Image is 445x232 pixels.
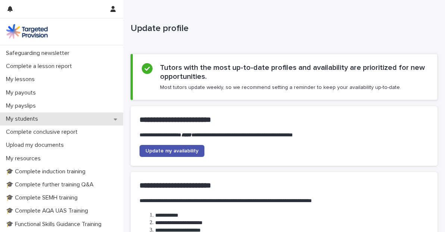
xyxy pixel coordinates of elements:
a: Update my availability [140,145,204,157]
h2: Tutors with the most up-to-date profiles and availability are prioritized for new opportunities. [160,63,428,81]
p: Upload my documents [3,142,70,149]
p: My payslips [3,102,42,109]
p: Most tutors update weekly, so we recommend setting a reminder to keep your availability up-to-date. [160,84,401,91]
p: My lessons [3,76,41,83]
p: 🎓 Complete further training Q&A [3,181,100,188]
p: 🎓 Complete induction training [3,168,91,175]
p: Complete conclusive report [3,129,84,136]
p: Safeguarding newsletter [3,50,75,57]
p: Complete a lesson report [3,63,78,70]
p: My students [3,115,44,123]
span: Update my availability [145,148,198,154]
p: My payouts [3,89,42,96]
p: 🎓 Complete AQA UAS Training [3,207,94,214]
p: My resources [3,155,47,162]
p: 🎓 Functional Skills Guidance Training [3,221,107,228]
p: 🎓 Complete SEMH training [3,194,84,201]
p: Update profile [131,23,435,34]
img: M5nRWzHhSzIhMunXDL62 [6,24,48,39]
